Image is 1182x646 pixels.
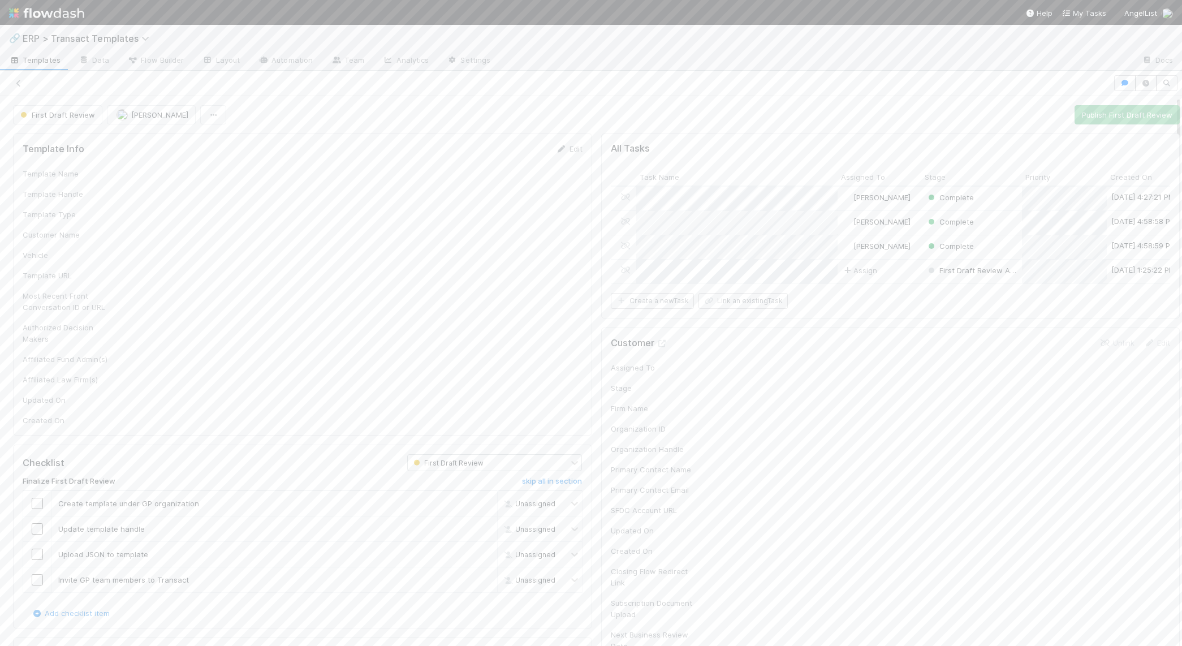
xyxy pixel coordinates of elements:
div: [DATE] 4:58:59 PM [1111,240,1176,251]
h5: Template Info [23,144,84,155]
div: Complete [926,240,974,252]
div: Updated On [611,525,696,536]
a: Automation [249,52,322,70]
h6: skip all in section [522,477,582,486]
a: Team [322,52,373,70]
a: Unlink [1099,338,1134,347]
span: Unassigned [502,550,555,559]
div: Primary Contact Name [611,464,696,475]
span: First Draft Review [18,110,95,119]
div: Organization ID [611,423,696,434]
div: Vehicle [23,249,107,261]
div: Complete [926,192,974,203]
h6: Finalize First Draft Review [23,477,115,486]
span: First Draft Review Assigned [926,266,1038,275]
div: Primary Contact Email [611,484,696,496]
div: Firm Name [611,403,696,414]
div: Template Name [23,168,107,179]
span: [PERSON_NAME] [853,242,911,251]
span: Complete [926,193,974,202]
div: [DATE] 4:27:21 PM [1111,191,1175,203]
a: Layout [193,52,249,70]
button: Link an existingTask [698,293,788,309]
div: Created On [611,545,696,557]
div: Assigned To [611,362,696,373]
div: Complete [926,216,974,227]
span: AngelList [1124,8,1157,18]
div: [PERSON_NAME] [842,240,911,252]
img: avatar_11833ecc-818b-4748-aee0-9d6cf8466369.png [843,217,852,226]
img: logo-inverted-e16ddd16eac7371096b0.svg [9,3,84,23]
span: [PERSON_NAME] [853,217,911,226]
img: avatar_ec9c1780-91d7-48bb-898e-5f40cebd5ff8.png [117,109,128,120]
span: Invite GP team members to Transact [58,575,189,584]
div: [PERSON_NAME] [842,192,911,203]
div: Authorized Decision Makers [23,322,107,344]
div: Template URL [23,270,107,281]
a: Settings [438,52,499,70]
a: Flow Builder [118,52,193,70]
div: Customer Name [23,229,107,240]
span: First Draft Review [411,459,484,467]
div: SFDC Account URL [611,505,696,516]
span: Assigned To [841,171,885,183]
span: 🔗 [9,33,20,43]
span: Task Name [640,171,679,183]
a: Edit [1144,338,1170,347]
div: [DATE] 4:58:58 PM [1111,216,1176,227]
div: Most Recent Front Conversation ID or URL [23,290,107,313]
a: My Tasks [1062,7,1106,19]
div: Updated On [23,394,107,406]
a: Docs [1133,52,1182,70]
h5: Customer [611,338,668,349]
span: Assign [842,265,877,276]
span: Update template handle [58,524,145,533]
div: [DATE] 1:25:22 PM [1111,264,1175,275]
img: avatar_ec9c1780-91d7-48bb-898e-5f40cebd5ff8.png [843,193,852,202]
a: skip all in section [522,477,582,490]
a: Add checklist item [31,609,110,618]
div: Created On [23,415,107,426]
span: ERP > Transact Templates [23,33,155,44]
span: Unassigned [502,525,555,533]
div: Affiliated Law Firm(s) [23,374,107,385]
a: Analytics [374,52,438,70]
div: Template Type [23,209,107,220]
div: Organization Handle [611,443,696,455]
span: Priority [1025,171,1050,183]
div: Subscription Document Upload [611,597,696,620]
div: Template Handle [23,188,107,200]
img: avatar_ec9c1780-91d7-48bb-898e-5f40cebd5ff8.png [1162,8,1173,19]
span: Stage [925,171,946,183]
h5: Checklist [23,458,64,469]
div: Stage [611,382,696,394]
span: Create template under GP organization [58,499,199,508]
span: Complete [926,242,974,251]
h5: All Tasks [611,143,650,154]
span: Upload JSON to template [58,550,148,559]
span: Templates [9,54,61,66]
div: Closing Flow Redirect Link [611,566,696,588]
a: Data [70,52,118,70]
span: Flow Builder [127,54,184,66]
span: Created On [1110,171,1152,183]
a: Edit [556,144,583,153]
span: Complete [926,217,974,226]
img: avatar_ec9c1780-91d7-48bb-898e-5f40cebd5ff8.png [843,242,852,251]
span: [PERSON_NAME] [853,193,911,202]
span: Unassigned [502,576,555,584]
button: Create a newTask [611,293,694,309]
span: My Tasks [1062,8,1106,18]
div: Affiliated Fund Admin(s) [23,354,107,365]
button: [PERSON_NAME] [107,105,196,124]
button: First Draft Review [13,105,102,124]
div: [PERSON_NAME] [842,216,911,227]
button: Publish First Draft Review [1075,105,1180,124]
div: Help [1025,7,1052,19]
span: [PERSON_NAME] [131,110,188,119]
span: Unassigned [502,499,555,508]
div: First Draft Review Assigned [926,265,1016,276]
